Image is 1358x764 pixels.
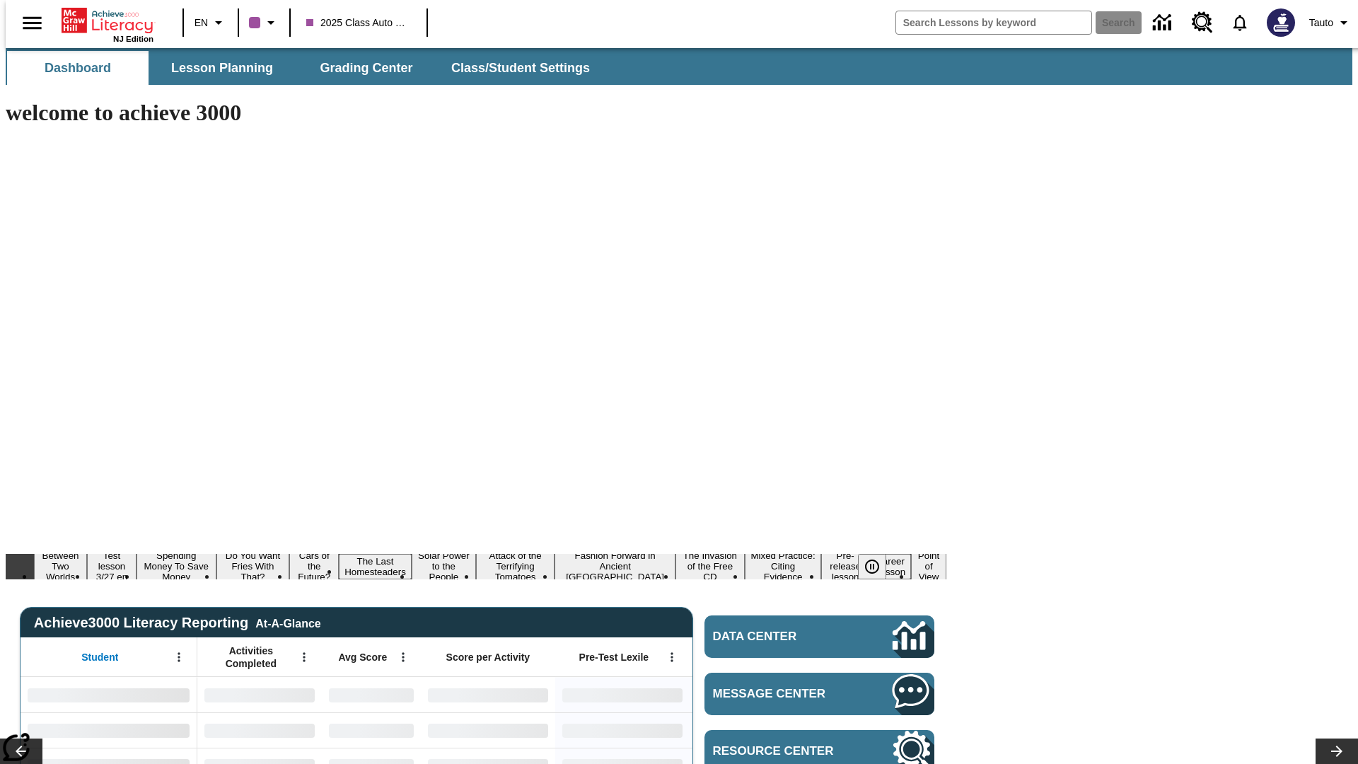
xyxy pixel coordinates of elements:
[1316,739,1358,764] button: Lesson carousel, Next
[579,651,649,664] span: Pre-Test Lexile
[1183,4,1221,42] a: Resource Center, Will open in new tab
[713,744,850,758] span: Resource Center
[675,548,745,584] button: Slide 10 The Invasion of the Free CD
[858,554,900,579] div: Pause
[6,48,1352,85] div: SubNavbar
[87,548,137,584] button: Slide 2 Test lesson 3/27 en
[911,548,946,584] button: Slide 14 Point of View
[821,548,869,584] button: Slide 12 Pre-release lesson
[255,615,320,630] div: At-A-Glance
[393,647,414,668] button: Open Menu
[171,60,273,76] span: Lesson Planning
[661,647,683,668] button: Open Menu
[1309,16,1333,30] span: Tauto
[713,687,850,701] span: Message Center
[306,16,411,30] span: 2025 Class Auto Grade 13
[1221,4,1258,41] a: Notifications
[1304,10,1358,35] button: Profile/Settings
[188,10,233,35] button: Language: EN, Select a language
[204,644,298,670] span: Activities Completed
[195,16,208,30] span: EN
[713,630,845,644] span: Data Center
[7,51,149,85] button: Dashboard
[320,60,412,76] span: Grading Center
[294,647,315,668] button: Open Menu
[555,548,675,584] button: Slide 9 Fashion Forward in Ancient Rome
[243,10,285,35] button: Class color is purple. Change class color
[322,677,421,712] div: No Data,
[440,51,601,85] button: Class/Student Settings
[339,554,412,579] button: Slide 6 The Last Homesteaders
[412,548,476,584] button: Slide 7 Solar Power to the People
[1258,4,1304,41] button: Select a new avatar
[296,51,437,85] button: Grading Center
[113,35,153,43] span: NJ Edition
[197,677,322,712] div: No Data,
[11,2,53,44] button: Open side menu
[704,673,934,715] a: Message Center
[704,615,934,658] a: Data Center
[6,100,946,126] h1: welcome to achieve 3000
[476,548,555,584] button: Slide 8 Attack of the Terrifying Tomatoes
[322,712,421,748] div: No Data,
[745,548,822,584] button: Slide 11 Mixed Practice: Citing Evidence
[34,615,321,631] span: Achieve3000 Literacy Reporting
[446,651,530,664] span: Score per Activity
[1267,8,1295,37] img: Avatar
[896,11,1091,34] input: search field
[338,651,387,664] span: Avg Score
[137,548,216,584] button: Slide 3 Spending Money To Save Money
[451,60,590,76] span: Class/Student Settings
[151,51,293,85] button: Lesson Planning
[858,554,886,579] button: Pause
[62,6,153,35] a: Home
[45,60,111,76] span: Dashboard
[168,647,190,668] button: Open Menu
[197,712,322,748] div: No Data,
[289,548,339,584] button: Slide 5 Cars of the Future?
[34,548,87,584] button: Slide 1 Between Two Worlds
[6,51,603,85] div: SubNavbar
[81,651,118,664] span: Student
[1144,4,1183,42] a: Data Center
[216,548,290,584] button: Slide 4 Do You Want Fries With That?
[62,5,153,43] div: Home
